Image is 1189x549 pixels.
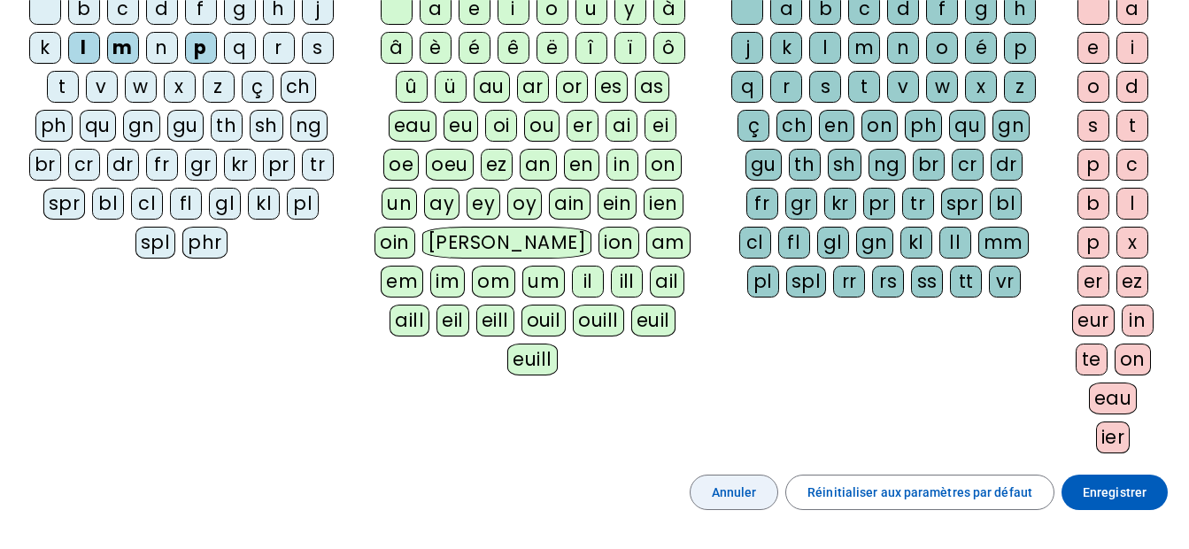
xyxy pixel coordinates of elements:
div: ez [481,149,513,181]
div: pr [863,188,895,220]
div: v [887,71,919,103]
div: m [848,32,880,64]
span: Enregistrer [1083,482,1147,503]
div: or [556,71,588,103]
div: spl [786,266,827,298]
div: ou [524,110,560,142]
div: l [809,32,841,64]
div: ô [653,32,685,64]
div: ein [598,188,637,220]
div: on [1115,344,1151,375]
div: oe [383,149,419,181]
div: v [86,71,118,103]
div: t [848,71,880,103]
div: p [185,32,217,64]
div: dr [107,149,139,181]
div: gn [992,110,1030,142]
div: ll [939,227,971,259]
div: cr [68,149,100,181]
div: sh [828,149,861,181]
div: q [224,32,256,64]
div: b [1077,188,1109,220]
button: Annuler [690,475,779,510]
div: un [382,188,417,220]
div: ail [650,266,684,298]
div: cr [952,149,984,181]
div: mm [978,227,1029,259]
div: gn [123,110,160,142]
div: ey [467,188,500,220]
div: im [430,266,465,298]
div: pr [263,149,295,181]
div: ien [644,188,683,220]
div: j [731,32,763,64]
div: bl [990,188,1022,220]
div: ay [424,188,459,220]
div: th [789,149,821,181]
div: fl [170,188,202,220]
div: oy [507,188,542,220]
div: vr [989,266,1021,298]
div: û [396,71,428,103]
div: ei [645,110,676,142]
div: cl [739,227,771,259]
div: qu [80,110,116,142]
div: kr [824,188,856,220]
div: gu [745,149,782,181]
div: d [1116,71,1148,103]
div: ph [905,110,942,142]
div: ss [911,266,943,298]
div: euill [507,344,557,375]
div: bl [92,188,124,220]
div: ar [517,71,549,103]
div: s [302,32,334,64]
div: spl [135,227,176,259]
div: eill [476,305,514,336]
div: sh [250,110,283,142]
div: o [926,32,958,64]
div: ç [737,110,769,142]
div: î [575,32,607,64]
div: qu [949,110,985,142]
div: [PERSON_NAME] [422,227,591,259]
div: an [520,149,557,181]
div: ph [35,110,73,142]
div: oeu [426,149,474,181]
div: spr [941,188,984,220]
div: ai [606,110,637,142]
div: ë [537,32,568,64]
div: on [645,149,682,181]
div: ill [611,266,643,298]
div: p [1004,32,1036,64]
div: q [731,71,763,103]
div: tr [302,149,334,181]
div: è [420,32,452,64]
div: x [1116,227,1148,259]
div: kl [248,188,280,220]
div: ch [281,71,316,103]
div: z [1004,71,1036,103]
div: gu [167,110,204,142]
div: au [474,71,510,103]
div: ier [1096,421,1131,453]
div: t [47,71,79,103]
div: w [926,71,958,103]
div: um [522,266,565,298]
div: ouil [521,305,567,336]
button: Enregistrer [1062,475,1168,510]
div: eur [1072,305,1115,336]
div: il [572,266,604,298]
div: p [1077,149,1109,181]
div: ouill [573,305,623,336]
div: é [459,32,490,64]
div: ç [242,71,274,103]
div: dr [991,149,1023,181]
div: r [263,32,295,64]
div: oi [485,110,517,142]
div: n [887,32,919,64]
div: ï [614,32,646,64]
div: spr [43,188,86,220]
div: z [203,71,235,103]
div: pl [287,188,319,220]
span: Réinitialiser aux paramètres par défaut [807,482,1032,503]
